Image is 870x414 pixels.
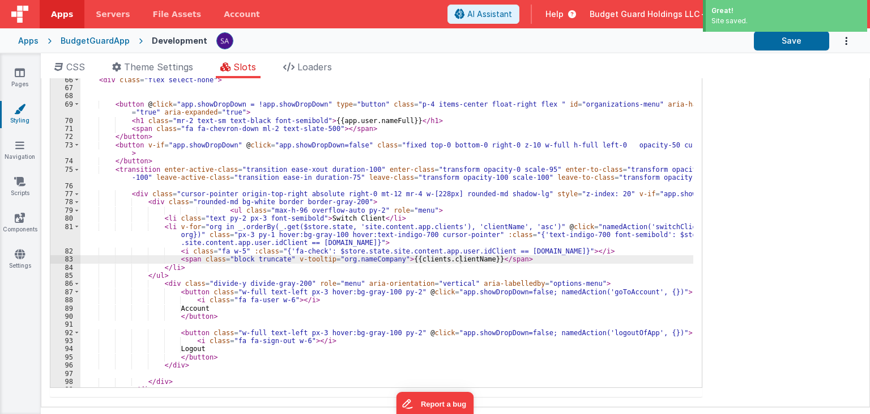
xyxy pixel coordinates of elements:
div: 87 [50,288,80,296]
div: 80 [50,214,80,222]
div: 79 [50,206,80,214]
div: Development [152,35,207,47]
div: 82 [50,247,80,255]
div: 88 [50,296,80,304]
span: Budget Guard Holdings LLC — [590,9,710,20]
div: Site saved. [711,16,862,26]
div: 74 [50,157,80,165]
div: 75 [50,166,80,182]
button: Save [754,31,829,50]
div: BudgetGuardApp [61,35,130,47]
span: AI Assistant [467,9,512,20]
div: 70 [50,117,80,125]
div: 78 [50,198,80,206]
div: 83 [50,255,80,263]
div: 96 [50,361,80,369]
button: Options [829,29,852,53]
div: Apps [18,35,39,47]
div: 86 [50,280,80,288]
span: Apps [51,9,73,20]
div: 91 [50,320,80,328]
div: 81 [50,223,80,247]
div: 69 [50,100,80,117]
div: 89 [50,305,80,312]
div: 67 [50,84,80,92]
div: 73 [50,141,80,158]
span: Theme Settings [124,61,193,73]
div: 90 [50,312,80,320]
div: 97 [50,370,80,378]
div: 84 [50,264,80,272]
div: 66 [50,76,80,84]
span: Servers [96,9,130,20]
div: 94 [50,345,80,353]
span: Slots [233,61,256,73]
img: 79293985458095ca2ac202dc7eb50dda [217,33,233,49]
div: 72 [50,133,80,141]
div: 92 [50,329,80,337]
span: Loaders [297,61,332,73]
div: 85 [50,272,80,280]
span: CSS [66,61,85,73]
span: Help [545,9,564,20]
div: 71 [50,125,80,133]
div: Great! [711,6,862,16]
div: 98 [50,378,80,386]
div: 93 [50,337,80,345]
div: 68 [50,92,80,100]
button: AI Assistant [447,5,519,24]
div: 77 [50,190,80,198]
div: 99 [50,386,80,394]
span: File Assets [153,9,202,20]
div: 76 [50,182,80,190]
div: 95 [50,353,80,361]
button: Budget Guard Holdings LLC — [EMAIL_ADDRESS][DOMAIN_NAME] [590,9,861,20]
